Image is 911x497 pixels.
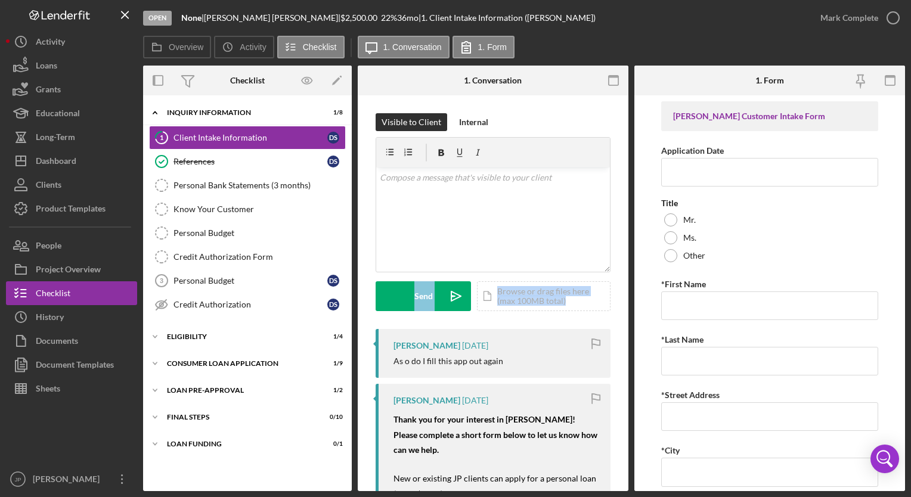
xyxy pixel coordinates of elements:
[214,36,274,58] button: Activity
[36,197,106,223] div: Product Templates
[6,234,137,257] button: People
[167,414,313,421] div: FINAL STEPS
[36,234,61,260] div: People
[358,36,450,58] button: 1. Conversation
[6,329,137,353] button: Documents
[340,13,381,23] div: $2,500.00
[327,299,339,310] div: D S
[167,387,313,394] div: Loan Pre-Approval
[30,467,107,494] div: [PERSON_NAME]
[462,341,488,350] time: 2025-08-01 21:16
[149,269,346,293] a: 3Personal BudgetDS
[661,390,720,400] label: *Street Address
[181,13,202,23] b: None
[230,76,265,85] div: Checklist
[36,54,57,80] div: Loans
[661,145,724,156] label: Application Date
[14,476,21,483] text: JP
[173,276,327,285] div: Personal Budget
[376,113,447,131] button: Visible to Client
[321,414,343,421] div: 0 / 10
[173,204,345,214] div: Know Your Customer
[683,233,696,243] label: Ms.
[382,113,441,131] div: Visible to Client
[149,173,346,197] a: Personal Bank Statements (3 months)
[414,281,433,311] div: Send
[167,109,313,116] div: Inquiry Information
[459,113,488,131] div: Internal
[870,445,899,473] div: Open Intercom Messenger
[661,198,878,208] div: Title
[6,125,137,149] button: Long-Term
[321,387,343,394] div: 1 / 2
[36,305,64,332] div: History
[478,42,507,52] label: 1. Form
[143,11,172,26] div: Open
[462,396,488,405] time: 2025-07-30 20:58
[173,228,345,238] div: Personal Budget
[36,101,80,128] div: Educational
[453,36,515,58] button: 1. Form
[6,54,137,77] button: Loans
[169,42,203,52] label: Overview
[277,36,345,58] button: Checklist
[149,245,346,269] a: Credit Authorization Form
[376,281,471,311] button: Send
[6,305,137,329] button: History
[6,257,137,281] button: Project Overview
[661,445,680,455] label: *City
[6,149,137,173] button: Dashboard
[167,360,313,367] div: Consumer Loan Application
[160,277,163,284] tspan: 3
[327,275,339,287] div: D S
[393,341,460,350] div: [PERSON_NAME]
[167,333,313,340] div: Eligibility
[36,77,61,104] div: Grants
[173,300,327,309] div: Credit Authorization
[160,133,163,141] tspan: 1
[683,251,705,260] label: Other
[6,77,137,101] button: Grants
[36,149,76,176] div: Dashboard
[36,257,101,284] div: Project Overview
[173,157,327,166] div: References
[149,150,346,173] a: ReferencesDS
[6,377,137,400] button: Sheets
[6,281,137,305] a: Checklist
[36,377,60,403] div: Sheets
[6,30,137,54] a: Activity
[321,109,343,116] div: 1 / 8
[393,414,599,455] mark: Thank you for your interest in [PERSON_NAME]! Please complete a short form below to let us know h...
[808,6,905,30] button: Mark Complete
[6,467,137,491] button: JP[PERSON_NAME]
[240,42,266,52] label: Activity
[6,353,137,377] button: Document Templates
[673,111,866,121] div: [PERSON_NAME] Customer Intake Form
[167,440,313,448] div: Loan Funding
[143,36,211,58] button: Overview
[149,221,346,245] a: Personal Budget
[36,329,78,356] div: Documents
[393,356,503,366] div: As o do I fill this app out again
[661,279,706,289] label: *First Name
[6,101,137,125] button: Educational
[204,13,340,23] div: [PERSON_NAME] [PERSON_NAME] |
[327,156,339,167] div: D S
[173,133,327,142] div: Client Intake Information
[383,42,442,52] label: 1. Conversation
[36,30,65,57] div: Activity
[149,293,346,316] a: Credit AuthorizationDS
[820,6,878,30] div: Mark Complete
[397,13,419,23] div: 36 mo
[464,76,522,85] div: 1. Conversation
[321,360,343,367] div: 1 / 9
[149,126,346,150] a: 1Client Intake InformationDS
[303,42,337,52] label: Checklist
